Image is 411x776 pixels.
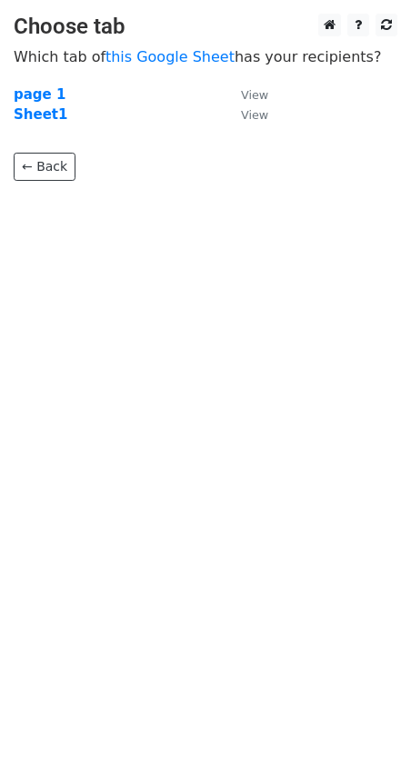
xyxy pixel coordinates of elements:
[14,106,67,123] a: Sheet1
[14,47,397,66] p: Which tab of has your recipients?
[14,14,397,40] h3: Choose tab
[105,48,235,65] a: this Google Sheet
[241,88,268,102] small: View
[320,689,411,776] iframe: Chat Widget
[241,108,268,122] small: View
[223,106,268,123] a: View
[14,153,75,181] a: ← Back
[223,86,268,103] a: View
[14,86,65,103] a: page 1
